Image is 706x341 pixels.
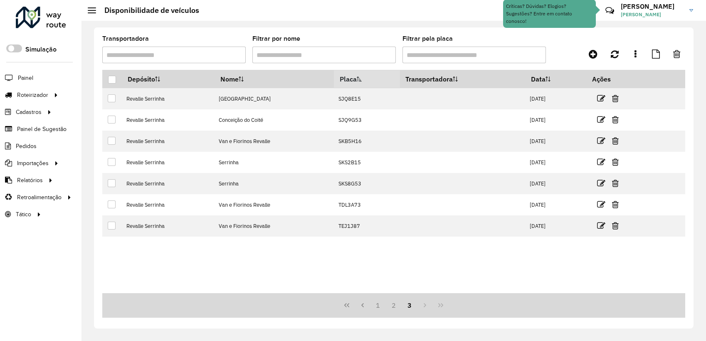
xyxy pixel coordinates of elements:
[102,34,149,44] label: Transportadora
[215,194,334,215] td: Van e Fiorinos Revalle
[339,297,355,313] button: First Page
[612,156,619,168] a: Excluir
[17,159,49,168] span: Importações
[334,173,400,194] td: SKS8G53
[601,2,619,20] a: Contato Rápido
[122,109,214,131] td: Revalle Serrinha
[17,193,62,202] span: Retroalimentação
[334,215,400,237] td: TEJ1J87
[526,194,587,215] td: [DATE]
[612,220,619,231] a: Excluir
[122,70,214,88] th: Depósito
[334,152,400,173] td: SKS2B15
[612,199,619,210] a: Excluir
[400,70,526,88] th: Transportadora
[18,74,33,82] span: Painel
[370,297,386,313] button: 1
[526,215,587,237] td: [DATE]
[215,131,334,152] td: Van e Fiorinos Revalle
[17,125,67,133] span: Painel de Sugestão
[402,297,417,313] button: 3
[621,2,683,10] h3: [PERSON_NAME]
[215,173,334,194] td: Serrinha
[386,297,402,313] button: 2
[597,93,605,104] a: Editar
[612,178,619,189] a: Excluir
[215,109,334,131] td: Conceição do Coité
[25,44,57,54] label: Simulação
[334,194,400,215] td: TDL3A73
[122,88,214,109] td: Revalle Serrinha
[122,152,214,173] td: Revalle Serrinha
[122,173,214,194] td: Revalle Serrinha
[252,34,300,44] label: Filtrar por nome
[526,152,587,173] td: [DATE]
[526,70,587,88] th: Data
[526,173,587,194] td: [DATE]
[96,6,199,15] h2: Disponibilidade de veículos
[612,135,619,146] a: Excluir
[597,114,605,125] a: Editar
[122,131,214,152] td: Revalle Serrinha
[334,131,400,152] td: SKB5H16
[526,109,587,131] td: [DATE]
[334,70,400,88] th: Placa
[215,215,334,237] td: Van e Fiorinos Revalle
[215,70,334,88] th: Nome
[526,88,587,109] td: [DATE]
[122,194,214,215] td: Revalle Serrinha
[402,34,453,44] label: Filtrar pela placa
[597,135,605,146] a: Editar
[334,88,400,109] td: SJQ8E15
[612,93,619,104] a: Excluir
[17,176,43,185] span: Relatórios
[597,199,605,210] a: Editar
[215,88,334,109] td: [GEOGRAPHIC_DATA]
[215,152,334,173] td: Serrinha
[122,215,214,237] td: Revalle Serrinha
[621,11,683,18] span: [PERSON_NAME]
[17,91,48,99] span: Roteirizador
[334,109,400,131] td: SJQ9G53
[586,70,636,88] th: Ações
[597,178,605,189] a: Editar
[597,220,605,231] a: Editar
[612,114,619,125] a: Excluir
[16,142,37,151] span: Pedidos
[16,108,42,116] span: Cadastros
[16,210,31,219] span: Tático
[526,131,587,152] td: [DATE]
[355,297,370,313] button: Previous Page
[597,156,605,168] a: Editar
